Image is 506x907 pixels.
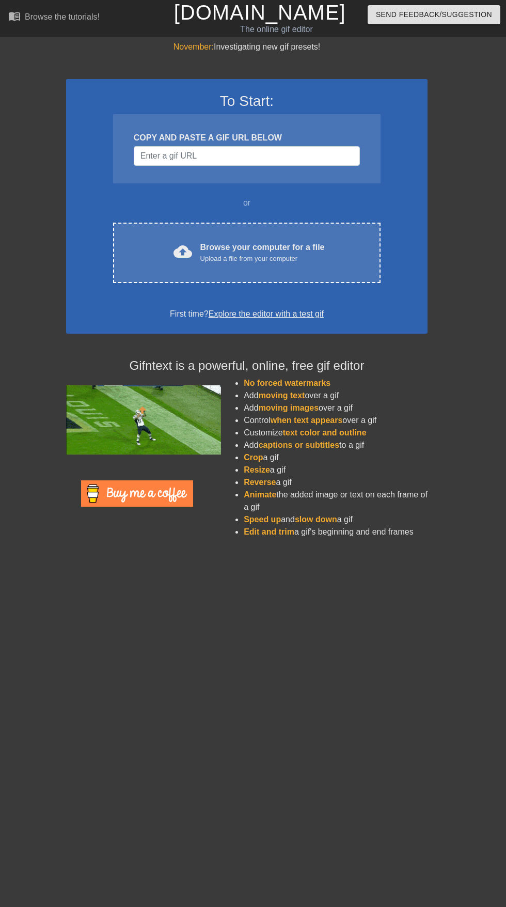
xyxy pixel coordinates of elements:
[134,146,360,166] input: Username
[80,308,414,320] div: First time?
[8,10,100,26] a: Browse the tutorials!
[283,428,367,437] span: text color and outline
[134,132,360,144] div: COPY AND PASTE A GIF URL BELOW
[244,414,428,427] li: Control over a gif
[271,416,343,425] span: when text appears
[244,478,276,487] span: Reverse
[66,41,428,53] div: Investigating new gif presets!
[244,439,428,451] li: Add to a gif
[259,441,339,449] span: captions or subtitles
[244,389,428,402] li: Add over a gif
[244,427,428,439] li: Customize
[368,5,500,24] button: Send Feedback/Suggestion
[244,515,281,524] span: Speed up
[173,242,192,261] span: cloud_upload
[200,241,325,264] div: Browse your computer for a file
[295,515,337,524] span: slow down
[244,489,428,513] li: the added image or text on each frame of a gif
[93,197,401,209] div: or
[244,379,330,387] span: No forced watermarks
[25,12,100,21] div: Browse the tutorials!
[244,465,270,474] span: Resize
[259,391,305,400] span: moving text
[244,402,428,414] li: Add over a gif
[173,42,214,51] span: November:
[244,526,428,538] li: a gif's beginning and end frames
[174,1,346,24] a: [DOMAIN_NAME]
[259,403,319,412] span: moving images
[174,23,379,36] div: The online gif editor
[244,453,263,462] span: Crop
[244,476,428,489] li: a gif
[244,464,428,476] li: a gif
[244,490,276,499] span: Animate
[209,309,324,318] a: Explore the editor with a test gif
[244,513,428,526] li: and a gif
[8,10,21,22] span: menu_book
[244,527,294,536] span: Edit and trim
[244,451,428,464] li: a gif
[200,254,325,264] div: Upload a file from your computer
[66,385,221,455] img: football_small.gif
[376,8,492,21] span: Send Feedback/Suggestion
[81,480,193,507] img: Buy Me A Coffee
[66,358,428,373] h4: Gifntext is a powerful, online, free gif editor
[80,92,414,110] h3: To Start:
